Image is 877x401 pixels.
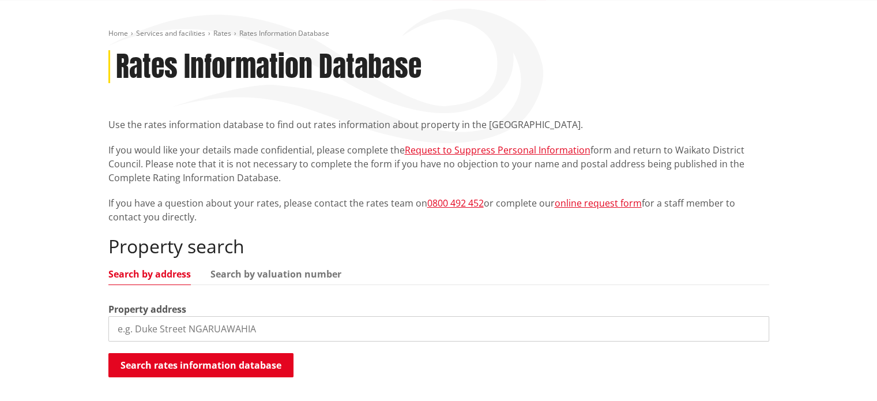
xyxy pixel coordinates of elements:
[116,50,421,84] h1: Rates Information Database
[427,197,484,209] a: 0800 492 452
[108,29,769,39] nav: breadcrumb
[108,118,769,132] p: Use the rates information database to find out rates information about property in the [GEOGRAPHI...
[405,144,590,156] a: Request to Suppress Personal Information
[108,302,186,316] label: Property address
[213,28,231,38] a: Rates
[108,316,769,342] input: e.g. Duke Street NGARUAWAHIA
[108,235,769,257] h2: Property search
[824,353,865,394] iframe: Messenger Launcher
[108,269,191,279] a: Search by address
[555,197,642,209] a: online request form
[108,353,293,377] button: Search rates information database
[108,28,128,38] a: Home
[210,269,341,279] a: Search by valuation number
[108,143,769,185] p: If you would like your details made confidential, please complete the form and return to Waikato ...
[136,28,205,38] a: Services and facilities
[108,196,769,224] p: If you have a question about your rates, please contact the rates team on or complete our for a s...
[239,28,329,38] span: Rates Information Database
